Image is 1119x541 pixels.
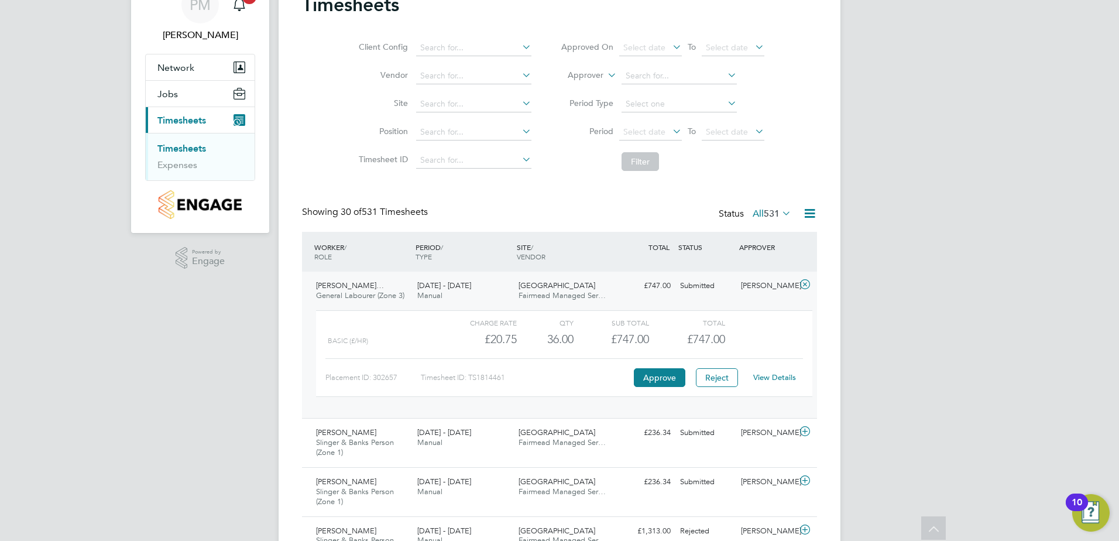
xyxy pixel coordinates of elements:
input: Search for... [416,124,531,141]
div: Timesheets [146,133,255,180]
button: Reject [696,368,738,387]
div: [PERSON_NAME] [736,522,797,541]
input: Search for... [622,68,737,84]
span: [GEOGRAPHIC_DATA] [519,280,595,290]
div: £236.34 [615,472,675,492]
div: PERIOD [413,237,514,267]
div: Submitted [675,472,736,492]
label: Site [355,98,408,108]
span: Engage [192,256,225,266]
div: Placement ID: 302657 [325,368,421,387]
span: [GEOGRAPHIC_DATA] [519,526,595,536]
a: Expenses [157,159,197,170]
div: Charge rate [441,316,517,330]
label: Period Type [561,98,613,108]
span: [GEOGRAPHIC_DATA] [519,477,595,487]
span: [PERSON_NAME]… [316,280,384,290]
span: Slinger & Banks Person (Zone 1) [316,487,394,506]
span: [DATE] - [DATE] [417,280,471,290]
button: Jobs [146,81,255,107]
span: 30 of [341,206,362,218]
div: [PERSON_NAME] [736,276,797,296]
span: / [344,242,346,252]
span: To [684,124,699,139]
span: Jobs [157,88,178,100]
div: £747.00 [615,276,675,296]
span: Timesheets [157,115,206,126]
div: Submitted [675,276,736,296]
a: Go to home page [145,190,255,219]
label: Position [355,126,408,136]
img: countryside-properties-logo-retina.png [159,190,241,219]
div: APPROVER [736,237,797,258]
input: Select one [622,96,737,112]
div: 36.00 [517,330,574,349]
div: £1,313.00 [615,522,675,541]
div: SITE [514,237,615,267]
span: Basic (£/HR) [328,337,368,345]
label: Timesheet ID [355,154,408,165]
a: Timesheets [157,143,206,154]
span: / [441,242,443,252]
div: £20.75 [441,330,517,349]
input: Search for... [416,68,531,84]
div: STATUS [675,237,736,258]
div: Submitted [675,423,736,443]
input: Search for... [416,96,531,112]
span: [PERSON_NAME] [316,477,376,487]
div: WORKER [311,237,413,267]
div: 10 [1072,502,1082,518]
label: Vendor [355,70,408,80]
div: [PERSON_NAME] [736,423,797,443]
span: To [684,39,699,54]
span: [DATE] - [DATE] [417,427,471,437]
span: 531 [764,208,780,220]
span: TOTAL [648,242,670,252]
span: [PERSON_NAME] [316,526,376,536]
div: Rejected [675,522,736,541]
label: Approved On [561,42,613,52]
button: Filter [622,152,659,171]
span: / [531,242,533,252]
a: Powered byEngage [176,247,225,269]
div: Sub Total [574,316,649,330]
label: All [753,208,791,220]
span: ROLE [314,252,332,261]
span: Manual [417,437,442,447]
button: Open Resource Center, 10 new notifications [1072,494,1110,532]
label: Client Config [355,42,408,52]
button: Timesheets [146,107,255,133]
div: £236.34 [615,423,675,443]
span: Fairmead Managed Ser… [519,290,606,300]
button: Approve [634,368,685,387]
span: Fairmead Managed Ser… [519,437,606,447]
input: Search for... [416,40,531,56]
label: Approver [551,70,603,81]
div: Total [649,316,725,330]
div: £747.00 [574,330,649,349]
span: Select date [706,42,748,53]
span: VENDOR [517,252,545,261]
input: Search for... [416,152,531,169]
span: 531 Timesheets [341,206,428,218]
span: Select date [623,42,665,53]
span: TYPE [416,252,432,261]
span: Network [157,62,194,73]
span: Select date [623,126,665,137]
span: Manual [417,487,442,497]
span: Paul Marcus [145,28,255,42]
span: [DATE] - [DATE] [417,526,471,536]
div: [PERSON_NAME] [736,472,797,492]
label: Period [561,126,613,136]
div: Timesheet ID: TS1814461 [421,368,631,387]
div: Status [719,206,794,222]
span: [DATE] - [DATE] [417,477,471,487]
div: QTY [517,316,574,330]
span: General Labourer (Zone 3) [316,290,404,300]
a: View Details [753,372,796,382]
span: Select date [706,126,748,137]
span: [GEOGRAPHIC_DATA] [519,427,595,437]
button: Network [146,54,255,80]
span: Slinger & Banks Person (Zone 1) [316,437,394,457]
span: [PERSON_NAME] [316,427,376,437]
